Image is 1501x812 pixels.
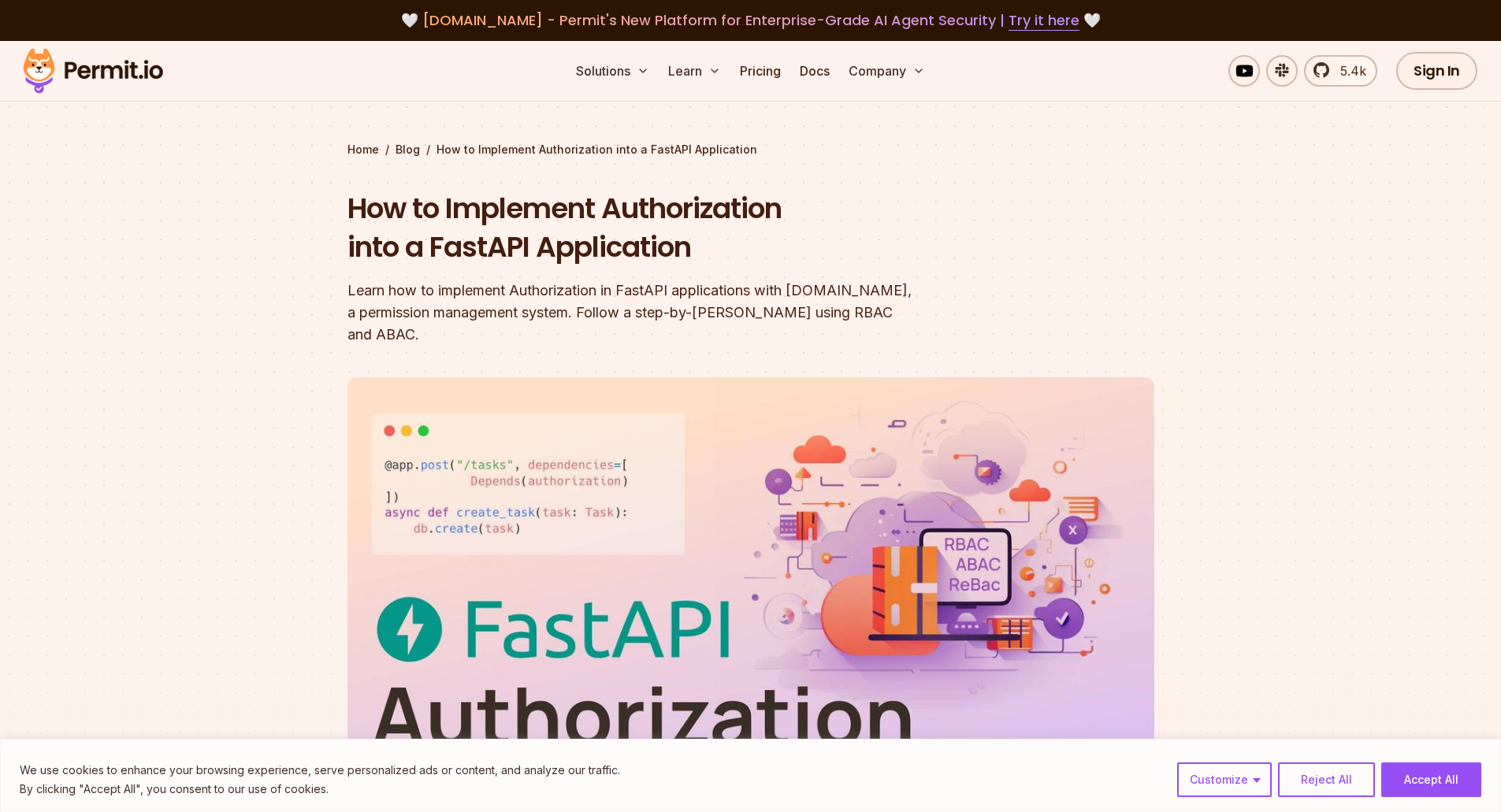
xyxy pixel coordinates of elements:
button: Learn [662,55,727,87]
a: Sign In [1396,52,1477,90]
button: Accept All [1381,762,1481,797]
a: 5.4k [1304,55,1377,87]
h1: How to Implement Authorization into a FastAPI Application [347,189,953,267]
a: Home [347,142,379,158]
a: Pricing [734,55,787,87]
p: By clicking "Accept All", you consent to our use of cookies. [20,780,620,799]
div: / / [347,142,1154,158]
span: [DOMAIN_NAME] - Permit's New Platform for Enterprise-Grade AI Agent Security | [422,10,1079,30]
button: Company [842,55,931,87]
div: 🤍 🤍 [38,9,1463,32]
button: Solutions [570,55,656,87]
a: Try it here [1009,10,1079,31]
a: Docs [793,55,836,87]
span: 5.4k [1331,61,1366,80]
img: Permit logo [16,44,170,98]
div: Learn how to implement Authorization in FastAPI applications with [DOMAIN_NAME], a permission man... [347,280,953,346]
button: Reject All [1278,762,1375,797]
button: Customize [1177,762,1272,797]
p: We use cookies to enhance your browsing experience, serve personalized ads or content, and analyz... [20,761,620,780]
a: Blog [396,142,420,158]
